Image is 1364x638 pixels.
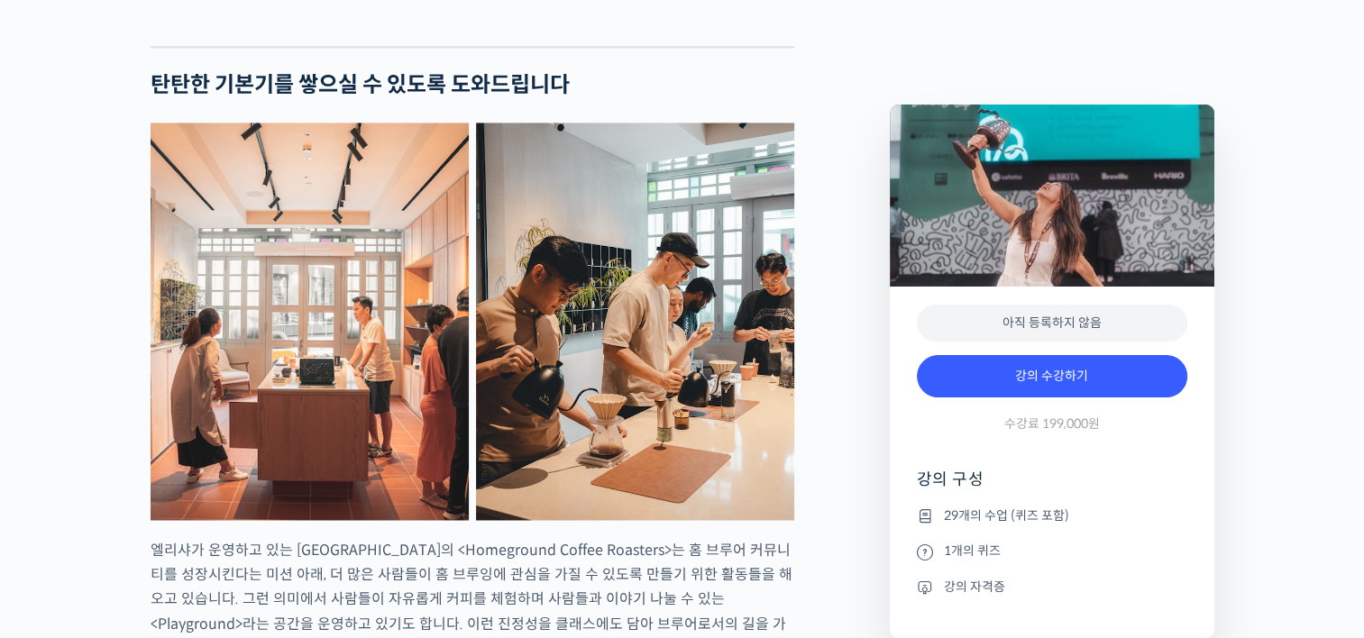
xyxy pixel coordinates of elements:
li: 강의 자격증 [917,576,1187,597]
div: 아직 등록하지 않음 [917,305,1187,342]
a: 강의 수강하기 [917,355,1187,398]
li: 1개의 퀴즈 [917,541,1187,562]
span: 수강료 199,000원 [1004,415,1100,433]
h4: 강의 구성 [917,469,1187,505]
span: 홈 [57,515,68,530]
a: 설정 [233,488,346,533]
span: 대화 [165,516,187,531]
li: 29개의 수업 (퀴즈 포함) [917,505,1187,526]
a: 홈 [5,488,119,533]
a: 대화 [119,488,233,533]
h2: 탄탄한 기본기를 쌓으실 수 있도록 도와드립니다 [151,72,794,98]
span: 설정 [279,515,300,530]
